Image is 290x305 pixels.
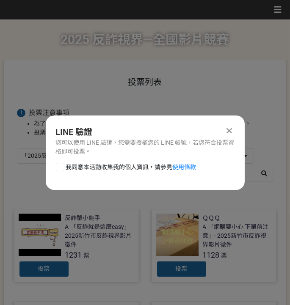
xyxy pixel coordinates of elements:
[34,128,273,137] li: 投票規則：每天從所有作品中擇一投票。
[173,164,196,170] a: 使用條款
[65,214,101,223] div: 反詐騙小能手
[203,214,221,223] div: ＱＱＱ
[29,109,69,117] span: 投票注意事項
[17,77,273,87] h1: 投票列表
[56,126,235,138] div: LINE 驗證
[203,250,220,259] span: 1128
[56,138,235,156] div: 您可以使用 LINE 驗證，您需要授權您的 LINE 帳號，若您符合投票資格即可投票。
[203,223,272,249] div: A-「網購要小心 下單前注意」- 2025新竹市反詐視界影片徵件
[61,19,229,60] h1: 2025 反詐視界—全國影片競賽
[65,223,134,249] div: A-「反詐就是這麼easy」- 2025新竹市反詐視界影片徵件
[65,250,82,259] span: 1231
[176,265,188,272] span: 投票
[152,209,276,282] a: ＱＱＱA-「網購要小心 下單前注意」- 2025新竹市反詐視界影片徵件1128票投票
[34,119,273,128] li: 為了投票的公平性，我們嚴格禁止灌票行為，所有投票者皆需經過 LINE 登入認證。
[66,163,196,172] span: 我同意本活動收集我的個人資訊，請參見
[221,252,227,259] span: 票
[38,265,50,272] span: 投票
[14,209,139,282] a: 反詐騙小能手A-「反詐就是這麼easy」- 2025新竹市反詐視界影片徵件1231票投票
[84,252,90,259] span: 票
